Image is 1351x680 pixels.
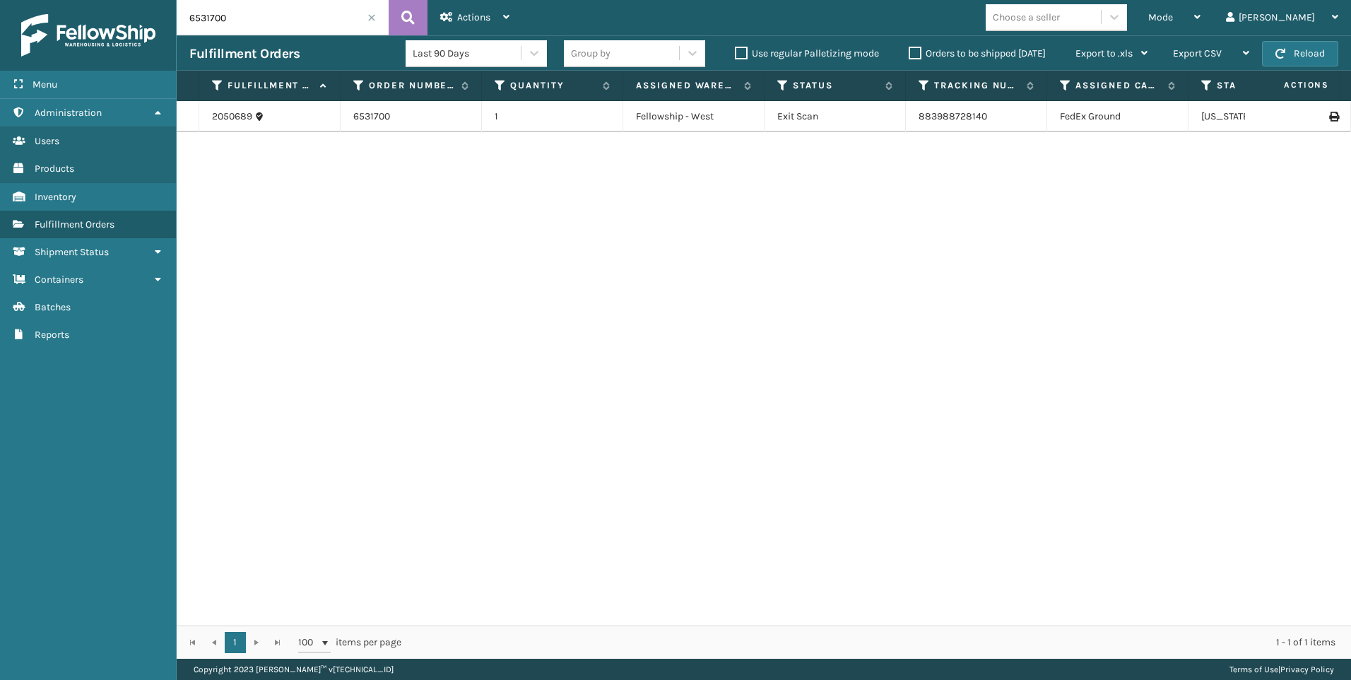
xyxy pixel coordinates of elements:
td: 6531700 [341,101,482,132]
h3: Fulfillment Orders [189,45,300,62]
label: Assigned Warehouse [636,79,737,92]
div: Choose a seller [993,10,1060,25]
span: Inventory [35,191,76,203]
label: State [1217,79,1302,92]
label: Tracking Number [934,79,1020,92]
label: Use regular Palletizing mode [735,47,879,59]
span: Batches [35,301,71,313]
td: Fellowship - West [623,101,765,132]
span: Products [35,163,74,175]
img: logo [21,14,155,57]
div: 1 - 1 of 1 items [421,635,1335,650]
a: Privacy Policy [1280,664,1334,674]
a: 2050689 [212,110,252,124]
span: Export CSV [1173,47,1222,59]
span: Mode [1148,11,1173,23]
span: Containers [35,274,83,286]
label: Fulfillment Order Id [228,79,313,92]
td: [US_STATE] [1188,101,1330,132]
span: items per page [298,632,401,653]
span: Export to .xls [1075,47,1133,59]
span: Shipment Status [35,246,109,258]
label: Assigned Carrier Service [1075,79,1161,92]
div: Group by [571,46,610,61]
label: Quantity [510,79,596,92]
span: Actions [457,11,490,23]
span: 100 [298,635,319,650]
span: Administration [35,107,102,119]
div: | [1229,659,1334,680]
div: Last 90 Days [413,46,522,61]
button: Reload [1262,41,1338,66]
td: Exit Scan [765,101,906,132]
label: Orders to be shipped [DATE] [909,47,1046,59]
i: Print Label [1329,112,1338,122]
span: Menu [33,78,57,90]
span: Reports [35,329,69,341]
td: 1 [482,101,623,132]
a: Terms of Use [1229,664,1278,674]
label: Order Number [369,79,454,92]
span: Fulfillment Orders [35,218,114,230]
span: Users [35,135,59,147]
a: 883988728140 [919,110,987,122]
td: FedEx Ground [1047,101,1188,132]
a: 1 [225,632,246,653]
span: Actions [1239,74,1338,97]
label: Status [793,79,878,92]
p: Copyright 2023 [PERSON_NAME]™ v [TECHNICAL_ID] [194,659,394,680]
